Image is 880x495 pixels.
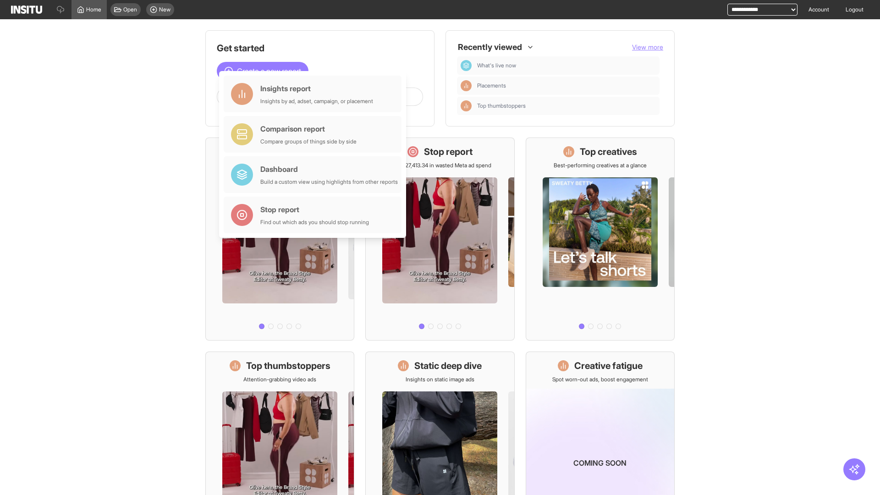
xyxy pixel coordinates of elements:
[580,145,637,158] h1: Top creatives
[205,137,354,341] a: What's live nowSee all active ads instantly
[526,137,675,341] a: Top creativesBest-performing creatives at a glance
[424,145,473,158] h1: Stop report
[260,178,398,186] div: Build a custom view using highlights from other reports
[389,162,491,169] p: Save £27,413.34 in wasted Meta ad spend
[477,102,526,110] span: Top thumbstoppers
[159,6,170,13] span: New
[260,138,357,145] div: Compare groups of things side by side
[461,80,472,91] div: Insights
[477,62,656,69] span: What's live now
[246,359,330,372] h1: Top thumbstoppers
[632,43,663,52] button: View more
[243,376,316,383] p: Attention-grabbing video ads
[260,83,373,94] div: Insights report
[632,43,663,51] span: View more
[477,62,516,69] span: What's live now
[477,102,656,110] span: Top thumbstoppers
[365,137,514,341] a: Stop reportSave £27,413.34 in wasted Meta ad spend
[260,219,369,226] div: Find out which ads you should stop running
[477,82,656,89] span: Placements
[554,162,647,169] p: Best-performing creatives at a glance
[86,6,101,13] span: Home
[237,66,301,77] span: Create a new report
[461,100,472,111] div: Insights
[477,82,506,89] span: Placements
[414,359,482,372] h1: Static deep dive
[260,204,369,215] div: Stop report
[217,42,423,55] h1: Get started
[406,376,474,383] p: Insights on static image ads
[11,5,42,14] img: Logo
[461,60,472,71] div: Dashboard
[217,62,308,80] button: Create a new report
[260,98,373,105] div: Insights by ad, adset, campaign, or placement
[260,123,357,134] div: Comparison report
[123,6,137,13] span: Open
[260,164,398,175] div: Dashboard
